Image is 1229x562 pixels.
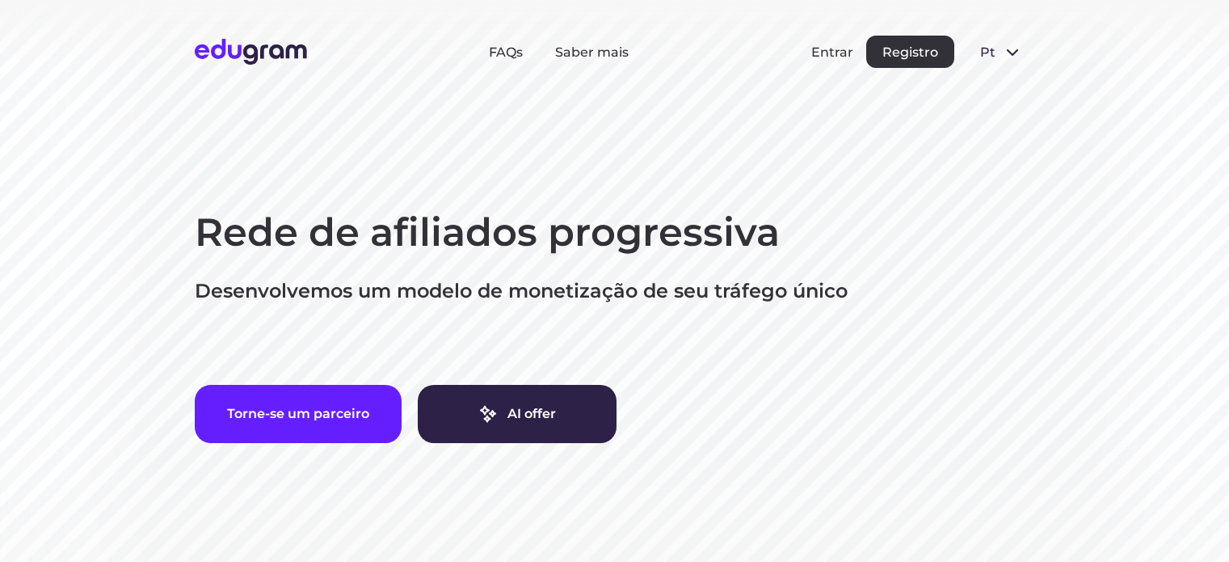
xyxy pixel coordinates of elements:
[489,44,523,60] a: FAQs
[866,36,954,68] button: Registro
[980,44,996,60] span: pt
[811,44,853,60] button: Entrar
[967,36,1035,68] button: pt
[195,207,1035,259] h1: Rede de afiliados progressiva
[418,385,617,443] a: AI offer
[195,39,307,65] img: Edugram Logo
[195,278,1035,304] p: Desenvolvemos um modelo de monetização de seu tráfego único
[195,385,402,443] button: Torne-se um parceiro
[555,44,629,60] a: Saber mais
